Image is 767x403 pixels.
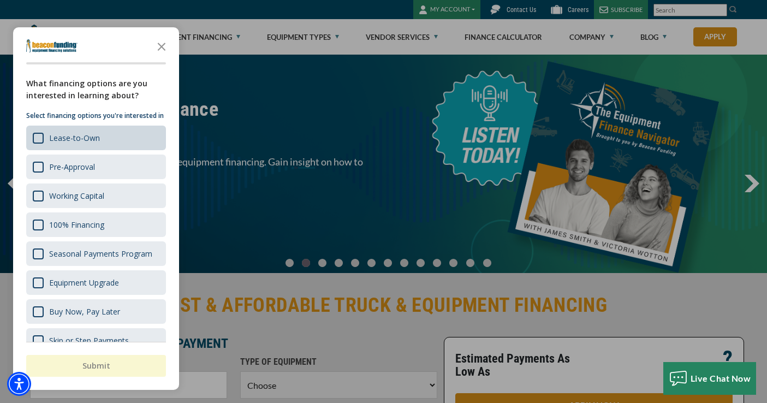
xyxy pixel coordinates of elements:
button: Live Chat Now [663,362,757,395]
div: Working Capital [26,183,166,208]
p: Select financing options you're interested in [26,110,166,121]
div: Lease-to-Own [26,126,166,150]
div: Buy Now, Pay Later [26,299,166,324]
div: Accessibility Menu [7,372,31,396]
div: Pre-Approval [26,155,166,179]
img: Company logo [26,39,78,52]
div: 100% Financing [49,220,104,230]
div: What financing options are you interested in learning about? [26,78,166,102]
div: Skip or Step Payments [49,335,129,346]
div: Seasonal Payments Program [26,241,166,266]
div: Equipment Upgrade [26,270,166,295]
div: Survey [13,27,179,390]
div: Lease-to-Own [49,133,100,143]
div: Working Capital [49,191,104,201]
div: Buy Now, Pay Later [49,306,120,317]
span: Live Chat Now [691,373,751,383]
div: Equipment Upgrade [49,277,119,288]
div: Skip or Step Payments [26,328,166,353]
div: Pre-Approval [49,162,95,172]
div: 100% Financing [26,212,166,237]
button: Close the survey [151,35,173,57]
div: Seasonal Payments Program [49,248,152,259]
button: Submit [26,355,166,377]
